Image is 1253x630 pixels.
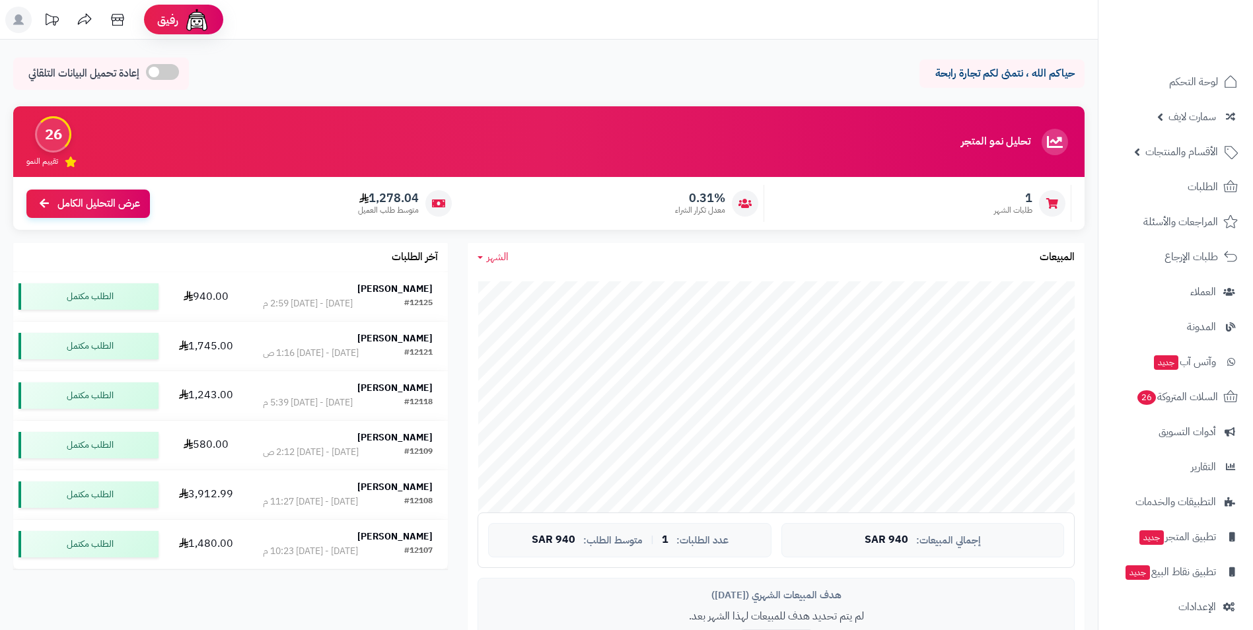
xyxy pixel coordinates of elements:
span: العملاء [1190,283,1216,301]
span: | [651,535,654,545]
span: متوسط الطلب: [583,535,643,546]
div: الطلب مكتمل [18,382,159,409]
a: الإعدادات [1106,591,1245,623]
span: 940 SAR [532,534,575,546]
a: أدوات التسويق [1106,416,1245,448]
a: طلبات الإرجاع [1106,241,1245,273]
div: الطلب مكتمل [18,333,159,359]
div: هدف المبيعات الشهري ([DATE]) [488,588,1064,602]
a: تطبيق نقاط البيعجديد [1106,556,1245,588]
span: الشهر [487,249,509,265]
a: عرض التحليل الكامل [26,190,150,218]
span: إعادة تحميل البيانات التلقائي [28,66,139,81]
div: [DATE] - [DATE] 5:39 م [263,396,353,409]
strong: [PERSON_NAME] [357,381,433,395]
div: الطلب مكتمل [18,283,159,310]
span: معدل تكرار الشراء [675,205,725,216]
span: جديد [1126,565,1150,580]
strong: [PERSON_NAME] [357,332,433,345]
span: الإعدادات [1178,598,1216,616]
td: 580.00 [164,421,248,470]
span: المراجعات والأسئلة [1143,213,1218,231]
a: التطبيقات والخدمات [1106,486,1245,518]
span: 1,278.04 [358,191,419,205]
div: الطلب مكتمل [18,481,159,508]
strong: [PERSON_NAME] [357,282,433,296]
span: السلات المتروكة [1136,388,1218,406]
a: وآتس آبجديد [1106,346,1245,378]
span: تقييم النمو [26,156,58,167]
td: 1,745.00 [164,322,248,370]
a: المدونة [1106,311,1245,343]
div: #12118 [404,396,433,409]
span: 1 [994,191,1032,205]
a: تحديثات المنصة [35,7,68,36]
span: سمارت لايف [1168,108,1216,126]
span: المدونة [1187,318,1216,336]
a: تطبيق المتجرجديد [1106,521,1245,553]
a: السلات المتروكة26 [1106,381,1245,413]
span: وآتس آب [1153,353,1216,371]
span: لوحة التحكم [1169,73,1218,91]
div: [DATE] - [DATE] 1:16 ص [263,347,359,360]
div: #12121 [404,347,433,360]
img: logo-2.png [1163,30,1240,58]
h3: تحليل نمو المتجر [961,136,1030,148]
td: 1,480.00 [164,520,248,569]
div: [DATE] - [DATE] 2:59 م [263,297,353,310]
span: جديد [1154,355,1178,370]
div: [DATE] - [DATE] 11:27 م [263,495,358,508]
span: الأقسام والمنتجات [1145,143,1218,161]
a: المراجعات والأسئلة [1106,206,1245,238]
strong: [PERSON_NAME] [357,480,433,494]
span: التقارير [1191,458,1216,476]
div: [DATE] - [DATE] 10:23 م [263,545,358,558]
span: التطبيقات والخدمات [1135,493,1216,511]
a: الطلبات [1106,171,1245,203]
a: التقارير [1106,451,1245,483]
div: #12109 [404,446,433,459]
span: رفيق [157,12,178,28]
td: 1,243.00 [164,371,248,420]
span: عرض التحليل الكامل [57,196,140,211]
span: تطبيق نقاط البيع [1124,563,1216,581]
span: طلبات الإرجاع [1164,248,1218,266]
p: لم يتم تحديد هدف للمبيعات لهذا الشهر بعد. [488,609,1064,624]
span: 0.31% [675,191,725,205]
span: جديد [1139,530,1164,545]
span: 1 [662,534,668,546]
div: الطلب مكتمل [18,531,159,557]
p: حياكم الله ، نتمنى لكم تجارة رابحة [929,66,1075,81]
div: #12125 [404,297,433,310]
img: ai-face.png [184,7,210,33]
span: تطبيق المتجر [1138,528,1216,546]
div: #12108 [404,495,433,508]
a: لوحة التحكم [1106,66,1245,98]
td: 940.00 [164,272,248,321]
span: 26 [1137,390,1157,405]
span: عدد الطلبات: [676,535,729,546]
strong: [PERSON_NAME] [357,431,433,444]
span: إجمالي المبيعات: [916,535,981,546]
h3: آخر الطلبات [392,252,438,263]
h3: المبيعات [1040,252,1075,263]
div: الطلب مكتمل [18,432,159,458]
div: #12107 [404,545,433,558]
span: طلبات الشهر [994,205,1032,216]
a: الشهر [478,250,509,265]
span: أدوات التسويق [1159,423,1216,441]
span: 940 SAR [865,534,908,546]
a: العملاء [1106,276,1245,308]
td: 3,912.99 [164,470,248,519]
strong: [PERSON_NAME] [357,530,433,543]
span: متوسط طلب العميل [358,205,419,216]
div: [DATE] - [DATE] 2:12 ص [263,446,359,459]
span: الطلبات [1188,178,1218,196]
